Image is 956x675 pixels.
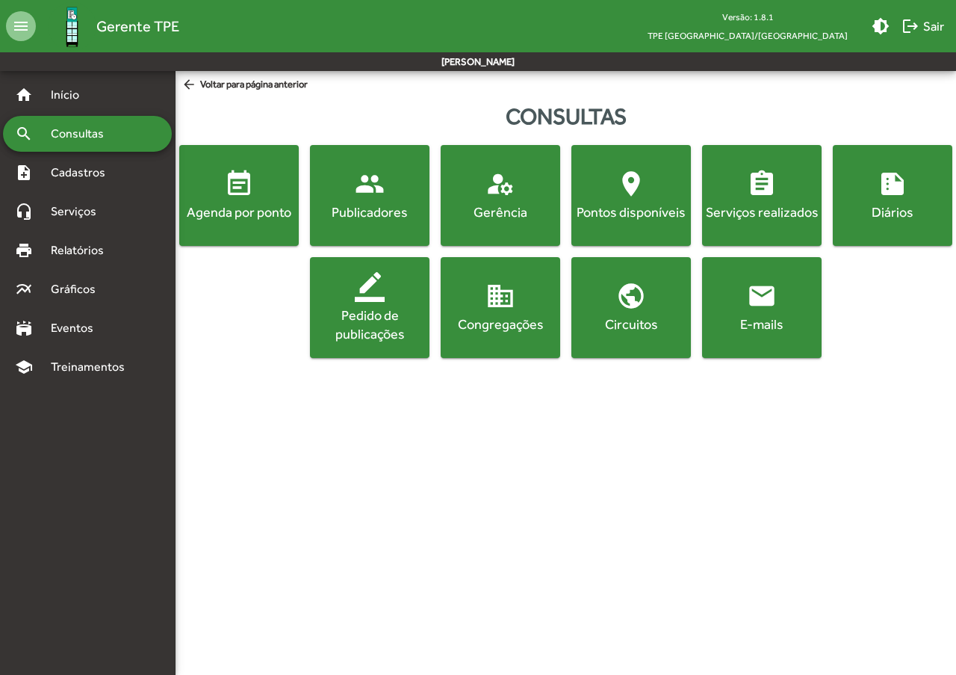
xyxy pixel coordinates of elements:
span: TPE [GEOGRAPHIC_DATA]/[GEOGRAPHIC_DATA] [636,26,860,45]
div: Congregações [444,315,557,333]
mat-icon: brightness_medium [872,17,890,35]
mat-icon: note_add [15,164,33,182]
mat-icon: people [355,169,385,199]
mat-icon: arrow_back [181,77,200,93]
button: E-mails [702,257,822,358]
mat-icon: public [616,281,646,311]
button: Circuitos [571,257,691,358]
img: Logo [48,2,96,51]
span: Cadastros [42,164,125,182]
mat-icon: manage_accounts [485,169,515,199]
button: Pedido de publicações [310,257,429,358]
button: Serviços realizados [702,145,822,246]
mat-icon: logout [901,17,919,35]
mat-icon: print [15,241,33,259]
div: Pontos disponíveis [574,203,688,221]
mat-icon: multiline_chart [15,280,33,298]
span: Serviços [42,203,117,221]
mat-icon: domain [485,281,515,311]
div: Pedido de publicações [313,306,426,343]
mat-icon: email [747,281,777,311]
span: Início [42,86,101,104]
div: Consultas [176,99,956,133]
div: Gerência [444,203,557,221]
div: Serviços realizados [705,203,819,221]
mat-icon: event_note [224,169,254,199]
span: Eventos [42,319,114,337]
span: Voltar para página anterior [181,77,308,93]
button: Gerência [441,145,560,246]
div: Versão: 1.8.1 [636,7,860,26]
button: Sair [896,13,950,40]
span: Treinamentos [42,358,143,376]
span: Sair [901,13,944,40]
button: Diários [833,145,952,246]
span: Consultas [42,125,123,143]
button: Agenda por ponto [179,145,299,246]
button: Pontos disponíveis [571,145,691,246]
mat-icon: school [15,358,33,376]
div: Circuitos [574,315,688,333]
button: Congregações [441,257,560,358]
mat-icon: border_color [355,272,385,302]
div: Agenda por ponto [182,203,296,221]
a: Gerente TPE [36,2,179,51]
div: Publicadores [313,203,426,221]
div: E-mails [705,315,819,333]
mat-icon: menu [6,11,36,41]
mat-icon: assignment [747,169,777,199]
mat-icon: headset_mic [15,203,33,221]
mat-icon: home [15,86,33,104]
span: Relatórios [42,241,123,259]
button: Publicadores [310,145,429,246]
span: Gerente TPE [96,14,179,38]
mat-icon: stadium [15,319,33,337]
mat-icon: location_on [616,169,646,199]
span: Gráficos [42,280,116,298]
div: Diários [836,203,949,221]
mat-icon: summarize [878,169,907,199]
mat-icon: search [15,125,33,143]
